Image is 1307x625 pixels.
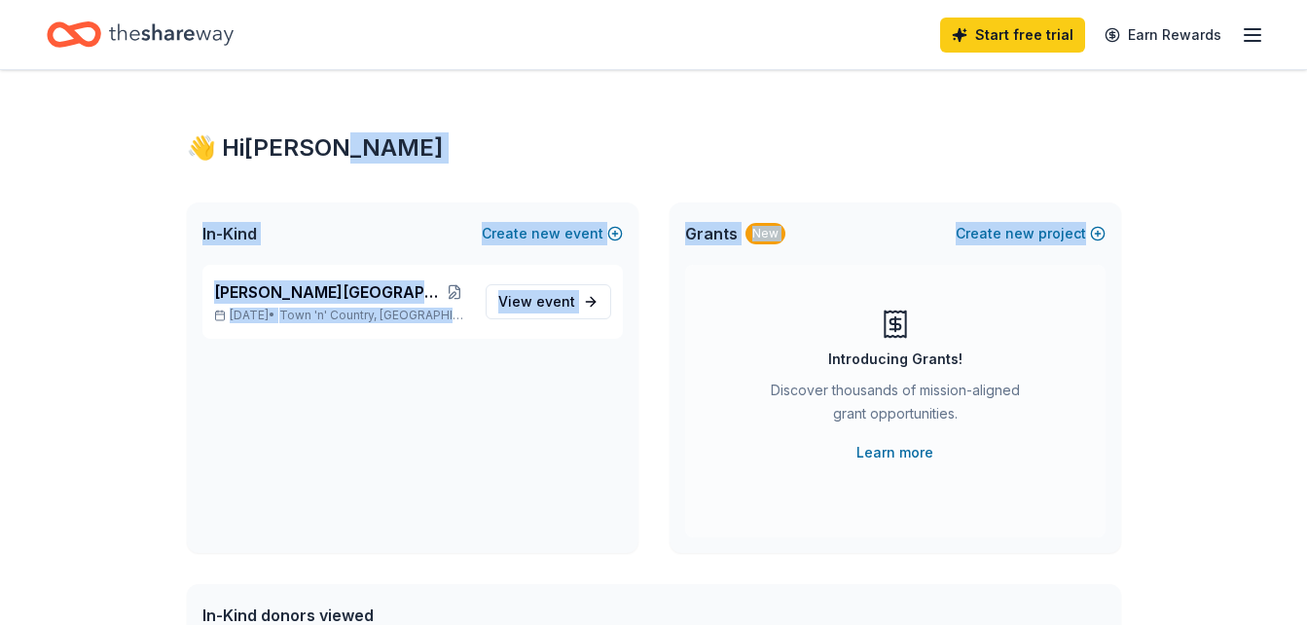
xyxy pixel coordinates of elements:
div: Discover thousands of mission-aligned grant opportunities. [763,379,1028,433]
span: Town 'n' Country, [GEOGRAPHIC_DATA] [279,308,470,323]
a: Home [47,12,234,57]
a: Learn more [856,441,933,464]
div: New [745,223,785,244]
div: 👋 Hi [PERSON_NAME] [187,132,1121,164]
a: Earn Rewards [1093,18,1233,53]
span: Grants [685,222,738,245]
span: [PERSON_NAME][GEOGRAPHIC_DATA] [214,280,440,304]
span: View [498,290,575,313]
button: Createnewevent [482,222,623,245]
a: Start free trial [940,18,1085,53]
button: Createnewproject [956,222,1106,245]
p: [DATE] • [214,308,470,323]
span: In-Kind [202,222,257,245]
span: event [536,293,575,310]
div: Introducing Grants! [828,348,962,371]
span: new [1005,222,1035,245]
a: View event [486,284,611,319]
span: new [531,222,561,245]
